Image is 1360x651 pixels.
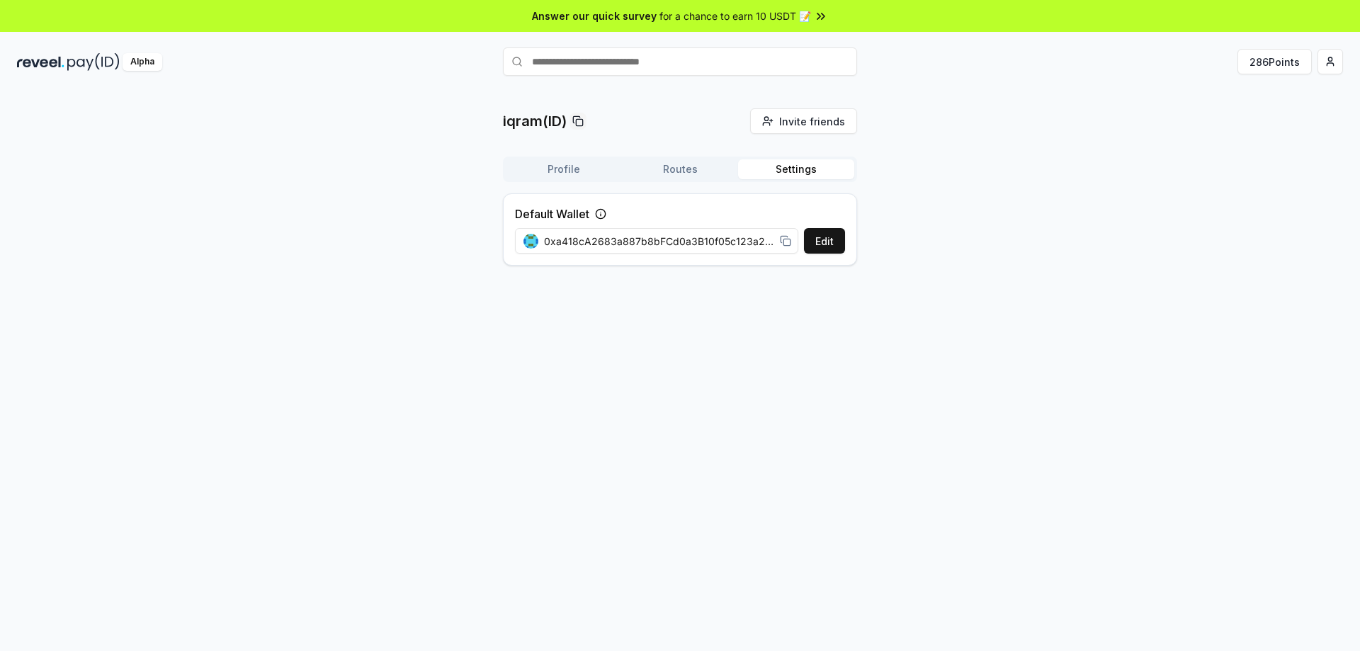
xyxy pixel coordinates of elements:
label: Default Wallet [515,205,589,222]
button: Invite friends [750,108,857,134]
button: Routes [622,159,738,179]
p: iqram(ID) [503,111,567,131]
img: reveel_dark [17,53,64,71]
span: Answer our quick survey [532,9,657,23]
span: for a chance to earn 10 USDT 📝 [659,9,811,23]
button: 286Points [1237,49,1312,74]
button: Edit [804,228,845,254]
div: Alpha [123,53,162,71]
span: Invite friends [779,114,845,129]
span: 0xa418cA2683a887b8bFCd0a3B10f05c123a214aa5 [544,234,774,249]
button: Profile [506,159,622,179]
img: pay_id [67,53,120,71]
button: Settings [738,159,854,179]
